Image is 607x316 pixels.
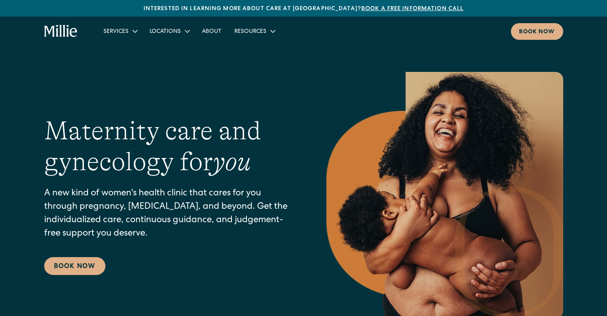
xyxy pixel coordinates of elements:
div: Locations [150,28,181,36]
p: A new kind of women's health clinic that cares for you through pregnancy, [MEDICAL_DATA], and bey... [44,187,294,241]
a: Book a free information call [361,6,463,12]
div: Services [97,24,143,38]
h1: Maternity care and gynecology for [44,115,294,178]
a: Book now [511,23,563,40]
div: Resources [234,28,266,36]
div: Resources [228,24,281,38]
a: About [195,24,228,38]
div: Locations [143,24,195,38]
em: you [213,147,251,176]
a: Book Now [44,257,105,275]
div: Book now [519,28,555,37]
a: home [44,25,78,38]
div: Services [103,28,129,36]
